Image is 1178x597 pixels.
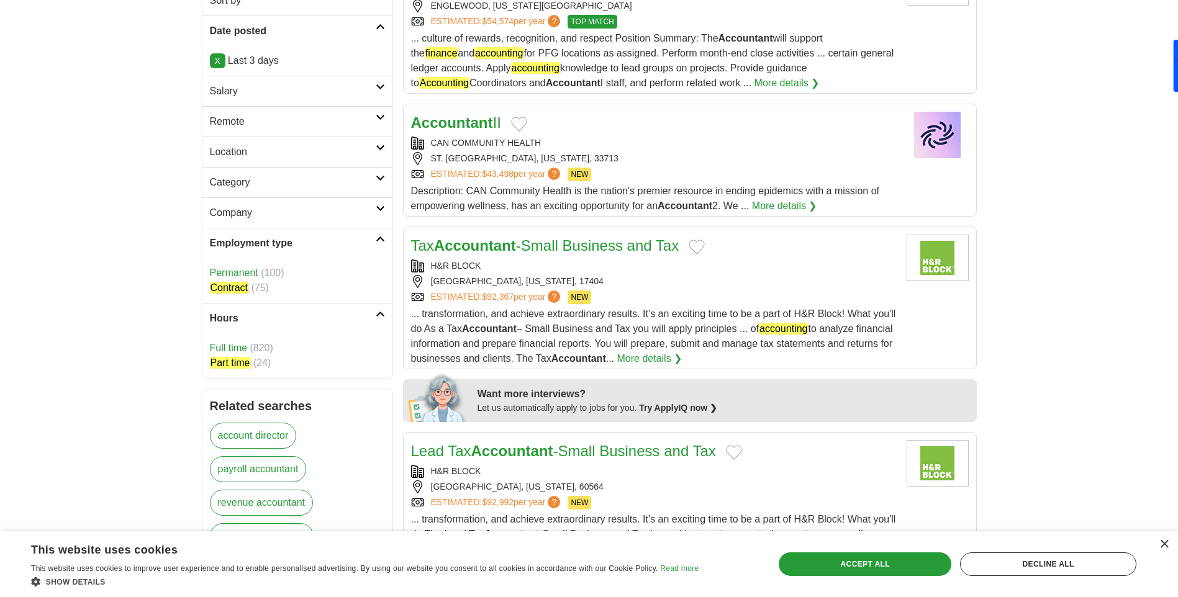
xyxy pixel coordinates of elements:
[210,267,258,278] a: Permanent
[202,167,392,197] a: Category
[408,372,468,422] img: apply-iq-scientist.png
[411,114,493,131] strong: Accountant
[210,456,307,482] a: payroll accountant
[411,152,897,165] div: ST. [GEOGRAPHIC_DATA], [US_STATE], 33713
[568,15,617,29] span: TOP MATCH
[411,308,896,364] span: ... transformation, and achieve extraordinary results. It’s an exciting time to be a part of H&R ...
[462,323,517,334] strong: Accountant
[511,117,527,132] button: Add to favorite jobs
[411,33,894,89] span: ... culture of rewards, recognition, and respect Position Summary: The will support the and for P...
[210,357,251,369] a: Part time
[210,145,376,159] h2: Location
[210,282,248,294] a: Contract
[617,351,682,366] a: More details ❯
[210,53,385,68] p: Last 3 days
[548,15,560,27] span: ?
[411,186,879,211] span: Description: CAN Community Health is the nation's premier resource in ending epidemics with a mis...
[434,237,516,254] strong: Accountant
[431,168,563,181] a: ESTIMATED:$43,498per year?
[548,290,560,303] span: ?
[202,16,392,46] a: Date posted
[431,15,563,29] a: ESTIMATED:$54,574per year?
[411,480,897,493] div: [GEOGRAPHIC_DATA], [US_STATE], 60564
[482,292,514,302] span: $92,367
[431,138,541,148] a: CAN COMMUNITY HEALTH
[411,442,716,459] a: Lead TaxAccountant-Small Business and Tax
[639,403,717,413] a: Try ApplyIQ now ❯
[210,311,376,326] h2: Hours
[411,114,501,131] a: AccountantII
[31,575,699,588] div: Show details
[31,539,668,557] div: This website uses cookies
[482,497,514,507] span: $92,992
[482,16,514,26] span: $54,574
[960,552,1136,576] div: Decline all
[425,47,458,59] em: finance
[759,323,808,334] em: accounting
[660,564,699,573] a: Read more, opens a new window
[474,47,523,59] em: accounting
[253,357,271,368] span: (24)
[411,275,897,288] div: [GEOGRAPHIC_DATA], [US_STATE], 17404
[210,397,385,415] h2: Related searches
[210,236,376,251] h2: Employment type
[419,77,469,89] em: Accounting
[907,235,969,281] img: H&R Block, Inc. logo
[202,76,392,106] a: Salary
[210,175,376,190] h2: Category
[431,496,563,509] a: ESTIMATED:$92,992per year?
[210,114,376,129] h2: Remote
[210,205,376,220] h2: Company
[431,290,563,304] a: ESTIMATED:$92,367per year?
[471,442,553,459] strong: Accountant
[551,353,606,364] strong: Accountant
[907,112,969,158] img: CAN Community Health logo
[202,197,392,228] a: Company
[202,137,392,167] a: Location
[210,24,376,38] h2: Date posted
[907,440,969,487] img: H&R Block, Inc. logo
[431,466,481,476] a: H&R BLOCK
[210,423,297,449] a: account director
[411,514,896,569] span: ... transformation, and achieve extraordinary results. It’s an exciting time to be a part of H&R ...
[210,53,225,68] a: X
[779,552,951,576] div: Accept all
[658,200,712,211] strong: Accountant
[511,62,560,74] em: accounting
[752,199,817,213] a: More details ❯
[250,343,273,353] span: (820)
[202,228,392,258] a: Employment type
[546,78,600,88] strong: Accountant
[754,76,820,91] a: More details ❯
[548,496,560,508] span: ?
[210,523,314,549] a: property accountant
[484,529,539,539] strong: Accountant
[478,387,969,402] div: Want more interviews?
[251,282,268,293] span: (75)
[482,169,514,179] span: $43,498
[689,240,705,254] button: Add to favorite jobs
[46,578,106,586] span: Show details
[202,106,392,137] a: Remote
[261,267,284,278] span: (100)
[210,343,247,353] a: Full time
[431,261,481,271] a: H&R BLOCK
[31,564,658,573] span: This website uses cookies to improve user experience and to enable personalised advertising. By u...
[568,168,591,181] span: NEW
[210,490,314,516] a: revenue accountant
[210,84,376,99] h2: Salary
[202,303,392,333] a: Hours
[1159,540,1169,549] div: Close
[718,33,773,43] strong: Accountant
[568,496,591,509] span: NEW
[726,445,742,460] button: Add to favorite jobs
[568,290,591,304] span: NEW
[478,402,969,415] div: Let us automatically apply to jobs for you.
[411,237,679,254] a: TaxAccountant-Small Business and Tax
[548,168,560,180] span: ?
